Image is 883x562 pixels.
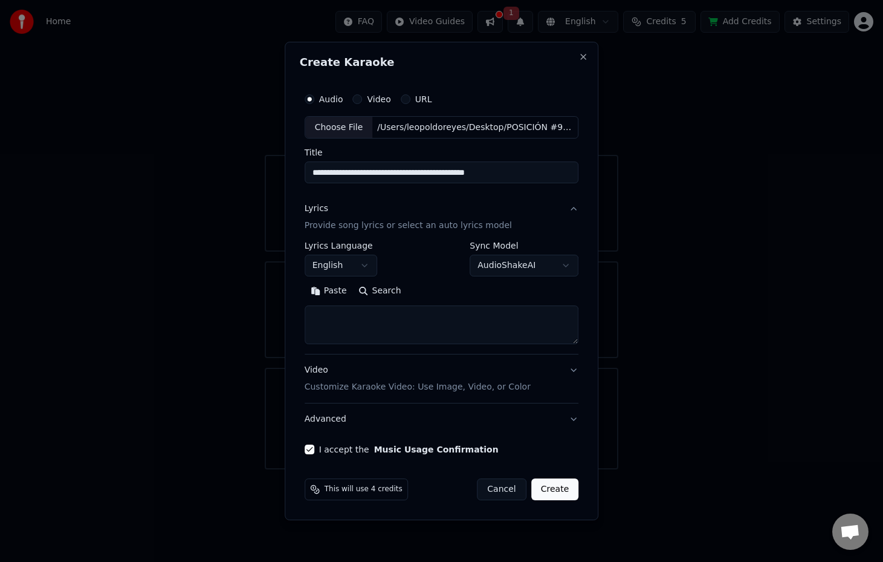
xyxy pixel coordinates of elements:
div: LyricsProvide song lyrics or select an auto lyrics model [305,242,579,355]
div: Lyrics [305,203,328,215]
button: VideoCustomize Karaoke Video: Use Image, Video, or Color [305,355,579,404]
label: Audio [319,95,343,103]
button: Search [353,282,407,301]
label: Lyrics Language [305,242,377,250]
label: Sync Model [470,242,578,250]
span: This will use 4 credits [325,485,403,494]
label: Title [305,149,579,157]
p: Provide song lyrics or select an auto lyrics model [305,220,512,232]
button: Cancel [477,479,526,500]
h2: Create Karaoke [300,57,584,68]
button: Advanced [305,404,579,435]
p: Customize Karaoke Video: Use Image, Video, or Color [305,381,531,393]
div: Choose File [305,117,373,139]
button: Paste [305,282,353,301]
button: I accept the [374,445,499,454]
label: I accept the [319,445,499,454]
label: URL [415,95,432,103]
button: Create [531,479,579,500]
div: /Users/leopoldoreyes/Desktop/POSICIÓN #9 PÉGAME TU VICIO @EddyHerreraOficial.mp3 [372,122,578,134]
div: Video [305,365,531,394]
button: LyricsProvide song lyrics or select an auto lyrics model [305,194,579,242]
label: Video [367,95,391,103]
